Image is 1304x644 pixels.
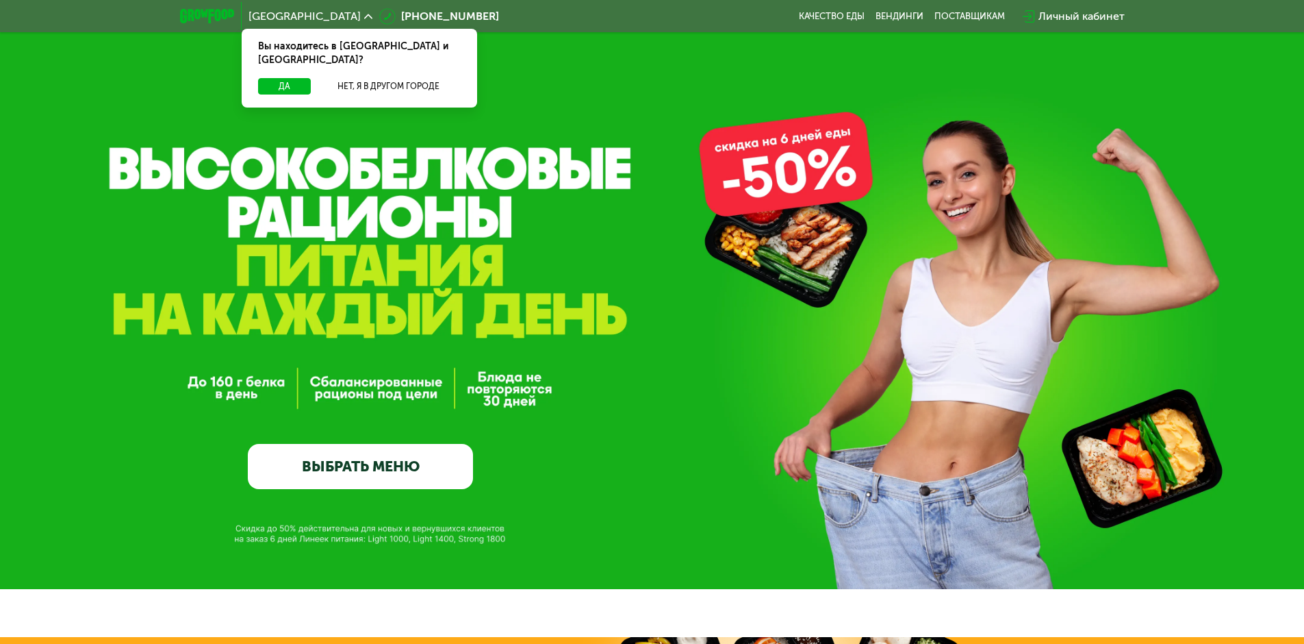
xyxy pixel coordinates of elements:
button: Нет, я в другом городе [316,78,461,95]
span: [GEOGRAPHIC_DATA] [248,11,361,22]
a: Вендинги [875,11,923,22]
div: Вы находитесь в [GEOGRAPHIC_DATA] и [GEOGRAPHIC_DATA]? [242,29,477,78]
a: Качество еды [799,11,865,22]
a: [PHONE_NUMBER] [379,8,499,25]
div: Личный кабинет [1038,8,1125,25]
button: Да [258,78,311,95]
a: ВЫБРАТЬ МЕНЮ [248,444,473,489]
div: поставщикам [934,11,1005,22]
